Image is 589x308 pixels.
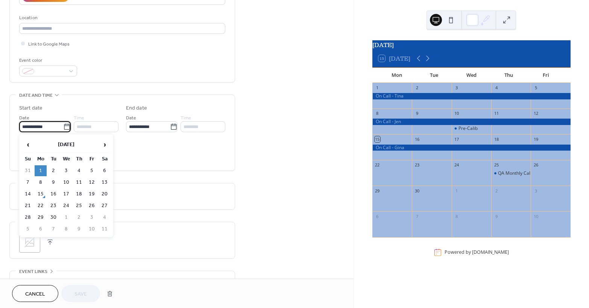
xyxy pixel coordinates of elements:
[10,271,235,287] div: •••
[22,137,33,152] span: ‹
[454,85,460,91] div: 3
[375,111,380,116] div: 8
[73,212,85,223] td: 2
[19,14,224,22] div: Location
[22,200,34,211] td: 21
[86,224,98,235] td: 10
[86,177,98,188] td: 12
[414,188,420,194] div: 30
[47,177,59,188] td: 9
[375,162,380,168] div: 22
[86,154,98,165] th: Fr
[86,189,98,200] td: 19
[47,189,59,200] td: 16
[47,224,59,235] td: 7
[99,137,110,152] span: ›
[99,165,111,176] td: 6
[73,200,85,211] td: 25
[490,68,527,83] div: Thu
[99,212,111,223] td: 4
[35,137,98,153] th: [DATE]
[19,268,47,276] span: Event links
[375,188,380,194] div: 29
[19,56,76,64] div: Event color
[86,200,98,211] td: 26
[533,85,539,91] div: 5
[19,114,29,122] span: Date
[372,93,571,99] div: On Call - Tina
[533,111,539,116] div: 12
[533,136,539,142] div: 19
[19,91,53,99] span: Date and time
[60,165,72,176] td: 3
[86,165,98,176] td: 5
[35,224,47,235] td: 6
[47,200,59,211] td: 23
[472,249,509,256] a: [DOMAIN_NAME]
[375,213,380,219] div: 6
[454,162,460,168] div: 24
[533,162,539,168] div: 26
[372,119,571,125] div: On Call - Jen
[527,68,565,83] div: Fri
[414,162,420,168] div: 23
[22,165,34,176] td: 31
[454,188,460,194] div: 1
[416,68,453,83] div: Tue
[60,154,72,165] th: We
[22,154,34,165] th: Su
[12,285,58,302] button: Cancel
[454,111,460,116] div: 10
[22,177,34,188] td: 7
[35,200,47,211] td: 22
[73,177,85,188] td: 11
[60,212,72,223] td: 1
[73,189,85,200] td: 18
[60,224,72,235] td: 8
[452,125,491,132] div: Pre-Calib
[414,136,420,142] div: 16
[372,145,571,151] div: On Call - Gina
[99,177,111,188] td: 13
[19,104,43,112] div: Start date
[126,104,147,112] div: End date
[22,189,34,200] td: 14
[47,212,59,223] td: 30
[533,188,539,194] div: 3
[445,249,509,256] div: Powered by
[47,154,59,165] th: Tu
[378,68,416,83] div: Mon
[375,85,380,91] div: 1
[60,200,72,211] td: 24
[493,213,499,219] div: 9
[47,165,59,176] td: 2
[22,224,34,235] td: 5
[99,200,111,211] td: 27
[493,188,499,194] div: 2
[86,212,98,223] td: 3
[99,189,111,200] td: 20
[60,189,72,200] td: 17
[493,111,499,116] div: 11
[99,154,111,165] th: Sa
[73,224,85,235] td: 9
[493,85,499,91] div: 4
[533,213,539,219] div: 10
[35,177,47,188] td: 8
[181,114,191,122] span: Time
[493,136,499,142] div: 18
[19,232,40,253] div: ;
[454,213,460,219] div: 8
[498,170,546,177] div: QA Monthly Calibration
[458,125,478,132] div: Pre-Calib
[28,40,70,48] span: Link to Google Maps
[414,111,420,116] div: 9
[22,212,34,223] td: 28
[73,165,85,176] td: 4
[493,162,499,168] div: 25
[453,68,490,83] div: Wed
[454,136,460,142] div: 17
[73,154,85,165] th: Th
[126,114,136,122] span: Date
